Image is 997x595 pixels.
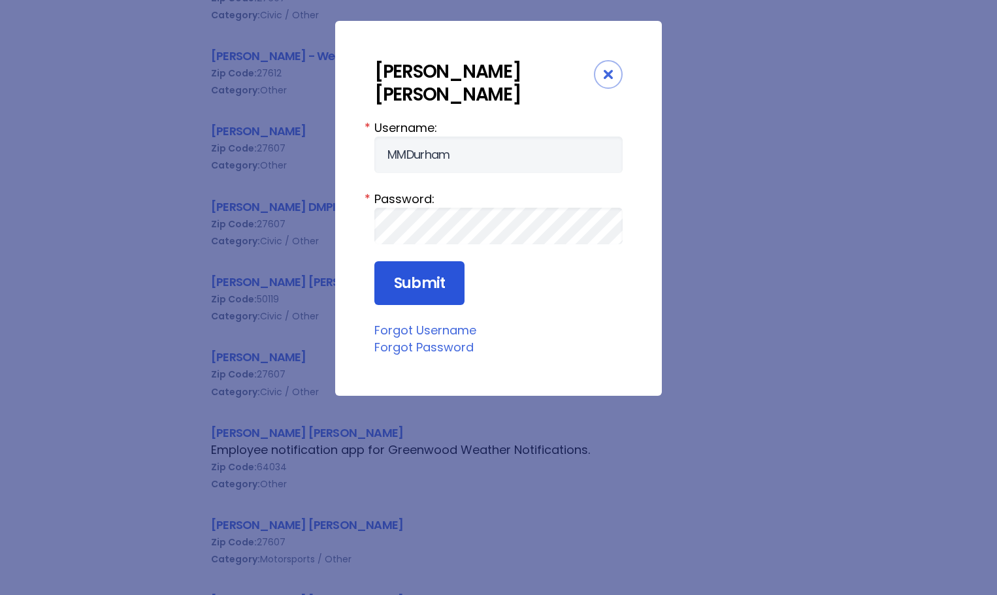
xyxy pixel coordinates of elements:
div: Close [594,60,623,89]
a: Forgot Username [374,322,476,338]
input: Submit [374,261,465,306]
label: Password: [374,190,623,208]
a: Forgot Password [374,339,474,355]
label: Username: [374,119,623,137]
div: [PERSON_NAME] [PERSON_NAME] [374,60,594,106]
